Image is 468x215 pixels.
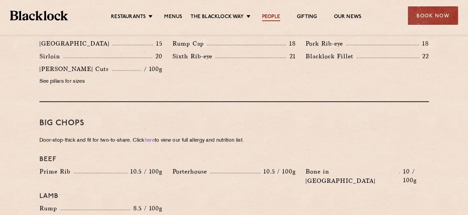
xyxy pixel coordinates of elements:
[172,52,216,61] p: Sixth Rib-eye
[130,204,162,213] p: 8.5 / 100g
[39,192,429,200] h4: Lamb
[39,136,429,145] p: Door-stop-thick and fit for two-to-share. Click to view our full allergy and nutrition list.
[172,167,210,176] p: Porterhouse
[419,39,429,48] p: 18
[39,155,429,163] h4: Beef
[39,39,113,48] p: [GEOGRAPHIC_DATA]
[408,6,458,25] div: Book Now
[111,14,146,21] a: Restaurants
[400,167,429,185] p: 10 / 100g
[262,14,280,21] a: People
[306,39,346,48] p: Pork Rib-eye
[297,14,317,21] a: Gifting
[306,167,399,186] p: Bone in [GEOGRAPHIC_DATA]
[260,167,296,176] p: 10.5 / 100g
[39,77,162,86] p: See pillars for sizes
[10,11,68,20] img: BL_Textured_Logo-footer-cropped.svg
[39,64,112,74] p: [PERSON_NAME] Cuts
[141,65,162,73] p: / 100g
[39,52,64,61] p: Sirloin
[285,39,296,48] p: 18
[152,52,162,61] p: 20
[419,52,429,61] p: 22
[145,138,155,143] a: here
[164,14,182,21] a: Menus
[286,52,296,61] p: 21
[127,167,162,176] p: 10.5 / 100g
[172,39,207,48] p: Rump Cap
[39,119,429,128] h3: Big Chops
[39,167,74,176] p: Prime Rib
[39,204,61,213] p: Rump
[334,14,361,21] a: Our News
[153,39,162,48] p: 15
[306,52,357,61] p: Blacklock Fillet
[191,14,243,21] a: The Blacklock Way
